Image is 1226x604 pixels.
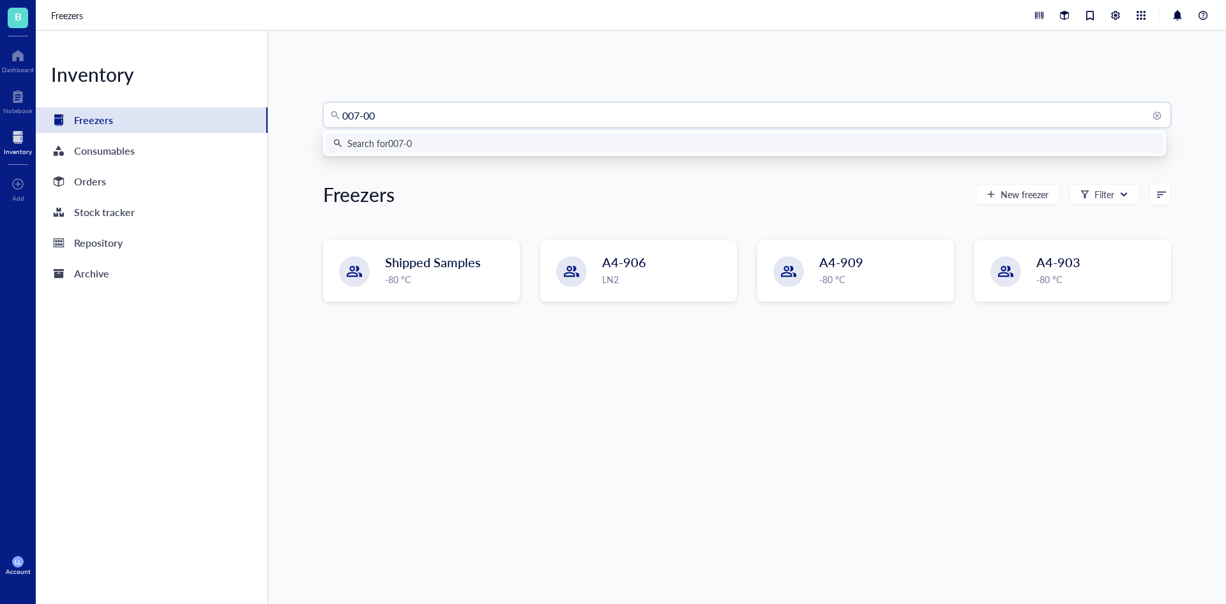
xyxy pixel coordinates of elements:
[3,107,33,114] div: Notebook
[602,272,729,286] div: LN2
[385,272,511,286] div: -80 °C
[36,230,268,256] a: Repository
[74,234,123,252] div: Repository
[385,253,481,271] span: Shipped Samples
[36,107,268,133] a: Freezers
[4,148,32,155] div: Inventory
[74,173,106,190] div: Orders
[2,45,34,74] a: Dashboard
[1094,187,1114,201] div: Filter
[74,111,113,129] div: Freezers
[1036,253,1080,271] span: A4-903
[36,61,268,87] div: Inventory
[74,265,109,283] div: Archive
[12,194,24,202] div: Add
[1036,272,1163,286] div: -80 °C
[74,203,135,221] div: Stock tracker
[36,169,268,194] a: Orders
[36,261,268,286] a: Archive
[819,253,863,271] span: A4-909
[347,136,412,150] div: Search for 007-0
[1001,189,1048,199] span: New freezer
[602,253,646,271] span: A4-906
[51,8,86,22] a: Freezers
[4,127,32,155] a: Inventory
[3,86,33,114] a: Notebook
[36,199,268,225] a: Stock tracker
[15,558,21,566] span: LL
[2,66,34,74] div: Dashboard
[819,272,946,286] div: -80 °C
[36,138,268,164] a: Consumables
[976,184,1059,205] button: New freezer
[6,568,31,575] div: Account
[15,8,22,24] span: B
[74,142,135,160] div: Consumables
[323,182,395,207] div: Freezers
